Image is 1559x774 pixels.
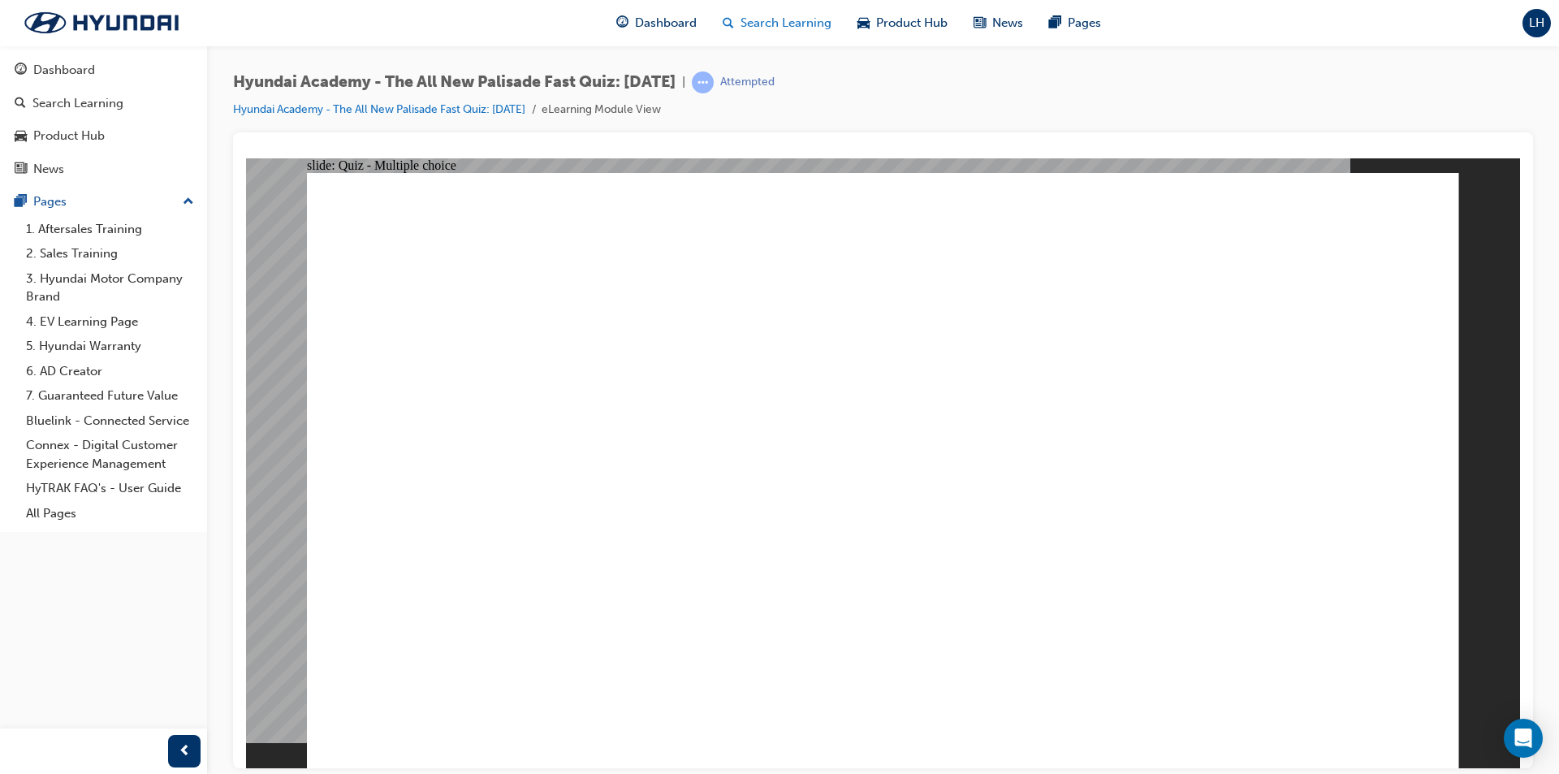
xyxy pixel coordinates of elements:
[1522,9,1551,37] button: LH
[32,94,123,113] div: Search Learning
[6,55,201,85] a: Dashboard
[233,102,525,116] a: Hyundai Academy - The All New Palisade Fast Quiz: [DATE]
[616,13,628,33] span: guage-icon
[682,73,685,92] span: |
[15,97,26,111] span: search-icon
[6,89,201,119] a: Search Learning
[33,160,64,179] div: News
[1068,14,1101,32] span: Pages
[720,75,775,90] div: Attempted
[723,13,734,33] span: search-icon
[19,501,201,526] a: All Pages
[992,14,1023,32] span: News
[233,73,676,92] span: Hyundai Academy - The All New Palisade Fast Quiz: [DATE]
[183,192,194,213] span: up-icon
[603,6,710,40] a: guage-iconDashboard
[6,154,201,184] a: News
[19,359,201,384] a: 6. AD Creator
[6,52,201,187] button: DashboardSearch LearningProduct HubNews
[19,334,201,359] a: 5. Hyundai Warranty
[1049,13,1061,33] span: pages-icon
[1529,14,1544,32] span: LH
[857,13,870,33] span: car-icon
[542,101,661,119] li: eLearning Module View
[15,129,27,144] span: car-icon
[19,217,201,242] a: 1. Aftersales Training
[19,476,201,501] a: HyTRAK FAQ's - User Guide
[19,383,201,409] a: 7. Guaranteed Future Value
[1036,6,1114,40] a: pages-iconPages
[15,63,27,78] span: guage-icon
[179,742,191,762] span: prev-icon
[710,6,844,40] a: search-iconSearch Learning
[1504,719,1543,758] div: Open Intercom Messenger
[6,187,201,217] button: Pages
[741,14,831,32] span: Search Learning
[974,13,986,33] span: news-icon
[19,266,201,309] a: 3. Hyundai Motor Company Brand
[961,6,1036,40] a: news-iconNews
[19,433,201,476] a: Connex - Digital Customer Experience Management
[876,14,948,32] span: Product Hub
[33,192,67,211] div: Pages
[33,127,105,145] div: Product Hub
[8,6,195,40] img: Trak
[692,71,714,93] span: learningRecordVerb_ATTEMPT-icon
[15,162,27,177] span: news-icon
[19,409,201,434] a: Bluelink - Connected Service
[33,61,95,80] div: Dashboard
[635,14,697,32] span: Dashboard
[844,6,961,40] a: car-iconProduct Hub
[19,241,201,266] a: 2. Sales Training
[6,121,201,151] a: Product Hub
[19,309,201,335] a: 4. EV Learning Page
[15,195,27,210] span: pages-icon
